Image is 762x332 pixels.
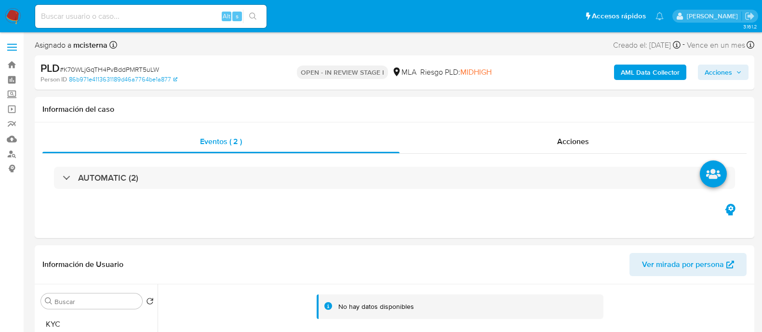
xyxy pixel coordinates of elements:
button: AML Data Collector [614,65,686,80]
p: milagros.cisterna@mercadolibre.com [687,12,741,21]
b: AML Data Collector [621,65,680,80]
span: - [682,39,685,52]
div: AUTOMATIC (2) [54,167,735,189]
a: 86b971e4113631189d46a7764be1a877 [69,75,177,84]
span: Accesos rápidos [592,11,646,21]
button: Volver al orden por defecto [146,297,154,308]
span: Riesgo PLD: [420,67,492,78]
a: Salir [745,11,755,21]
button: Acciones [698,65,749,80]
span: Acciones [705,65,732,80]
span: Ver mirada por persona [642,253,724,276]
input: Buscar usuario o caso... [35,10,267,23]
div: No hay datos disponibles [338,302,414,311]
span: Acciones [557,136,589,147]
button: search-icon [243,10,263,23]
h1: Información del caso [42,105,747,114]
span: s [236,12,239,21]
span: MIDHIGH [460,66,492,78]
span: Vence en un mes [687,40,745,51]
b: PLD [40,60,60,76]
button: Buscar [45,297,53,305]
span: Asignado a [35,40,107,51]
input: Buscar [54,297,138,306]
span: # K70WLjGqTH4PvBddPMRT5uLW [60,65,159,74]
span: Eventos ( 2 ) [200,136,242,147]
p: OPEN - IN REVIEW STAGE I [297,66,388,79]
h1: Información de Usuario [42,260,123,269]
span: Alt [223,12,230,21]
div: Creado el: [DATE] [613,39,681,52]
div: MLA [392,67,416,78]
a: Notificaciones [655,12,664,20]
button: Ver mirada por persona [629,253,747,276]
b: Person ID [40,75,67,84]
h3: AUTOMATIC (2) [78,173,138,183]
b: mcisterna [71,40,107,51]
